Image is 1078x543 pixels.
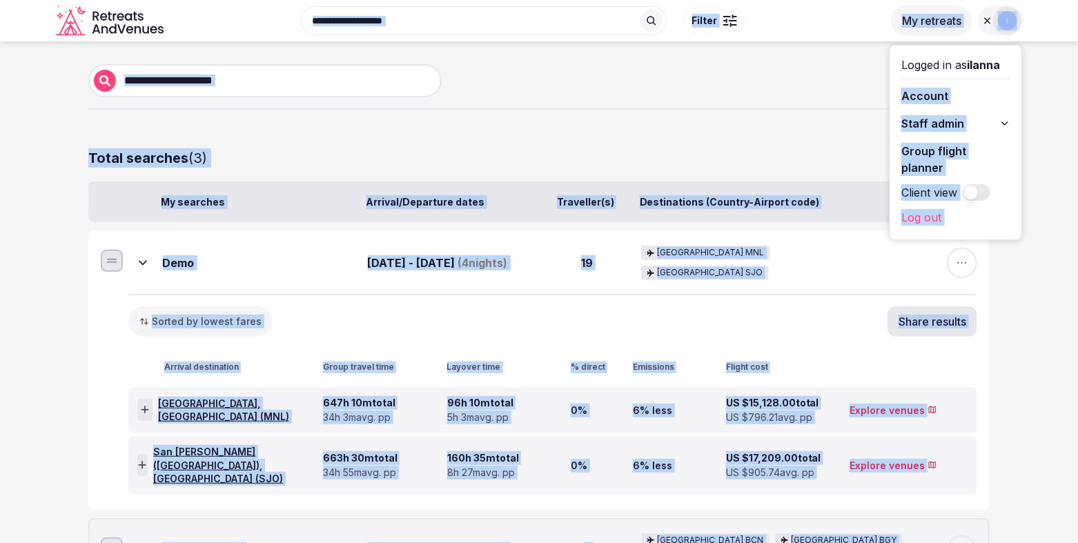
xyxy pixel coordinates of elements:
[658,247,765,259] span: [GEOGRAPHIC_DATA] MNL
[571,437,627,494] div: 0%
[88,150,188,166] strong: Total searches
[447,362,566,373] div: Layover time
[161,195,361,209] div: My searches
[888,306,977,337] button: Share results
[447,396,513,410] span: 96h 10m total
[323,451,398,465] span: 663h 30m total
[901,184,957,201] label: Client view
[571,362,627,373] div: % direct
[850,459,937,473] a: Explore venues
[153,445,317,486] span: San [PERSON_NAME] ([GEOGRAPHIC_DATA]), [GEOGRAPHIC_DATA] ( SJO )
[692,14,718,28] span: Filter
[726,362,845,373] div: Flight cost
[901,115,964,132] span: Staff admin
[447,466,515,480] span: 8h 27m avg. pp
[891,6,972,36] button: My retreats
[726,396,819,410] span: US $15,128.00 total
[633,362,721,373] div: Emissions
[323,466,396,480] span: 34h 55m avg. pp
[447,451,519,465] span: 160h 35m total
[901,140,1010,179] a: Group flight planner
[366,195,532,209] div: Arrival/Departure dates
[658,267,763,279] span: [GEOGRAPHIC_DATA] SJO
[323,362,442,373] div: Group travel time
[683,8,746,34] button: Filter
[137,362,317,373] div: Arrival destination
[633,388,721,433] div: 6% less
[163,246,362,280] div: Demo
[56,6,166,37] svg: Retreats and Venues company logo
[850,404,937,417] a: Explore venues
[726,451,821,465] span: US $17,209.00 total
[56,6,166,37] a: Visit the homepage
[726,466,814,480] span: US $905.74 avg. pp
[538,246,636,280] div: 19
[726,411,812,424] span: US $796.21 avg. pp
[633,437,721,494] div: 6% less
[368,246,533,280] div: [DATE] - [DATE]
[901,206,1010,228] a: Log out
[447,411,509,424] span: 5h 3m avg. pp
[901,85,1010,107] a: Account
[158,397,318,424] span: [GEOGRAPHIC_DATA], [GEOGRAPHIC_DATA] ( MNL )
[128,306,273,337] button: Sorted by lowest fares
[323,396,395,410] span: 647h 10m total
[998,11,1017,30] img: ilanna
[967,58,1000,72] span: ilanna
[537,195,634,209] div: Traveller(s)
[88,148,207,168] p: ( 3 )
[901,112,1010,135] button: Staff admin
[458,255,508,270] span: ( 4 nights)
[323,411,391,424] span: 34h 3m avg. pp
[901,57,1010,73] div: Logged in as
[571,388,627,433] div: 0%
[640,195,942,209] div: Destinations (Country-Airport code)
[891,14,972,28] a: My retreats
